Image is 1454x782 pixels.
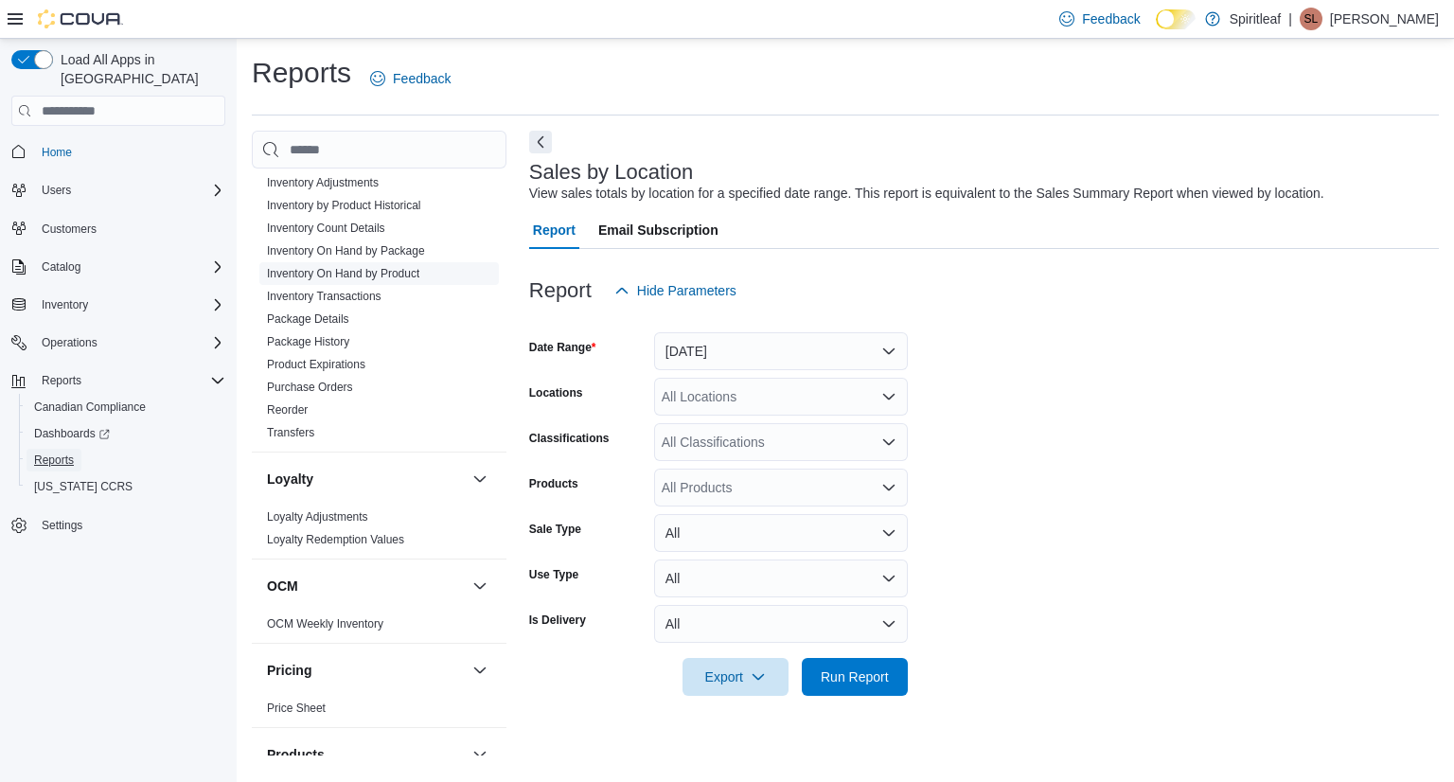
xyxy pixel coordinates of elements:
a: Canadian Compliance [27,396,153,418]
button: All [654,514,908,552]
button: Operations [34,331,105,354]
span: Operations [34,331,225,354]
span: Home [34,139,225,163]
a: Price Sheet [267,702,326,715]
button: Open list of options [881,389,896,404]
h1: Reports [252,54,351,92]
span: Load All Apps in [GEOGRAPHIC_DATA] [53,50,225,88]
a: Home [34,141,80,164]
h3: Report [529,279,592,302]
a: Inventory On Hand by Package [267,244,425,258]
label: Use Type [529,567,578,582]
span: Dark Mode [1156,29,1157,30]
span: Feedback [1082,9,1140,28]
span: Purchase Orders [267,380,353,395]
label: Date Range [529,340,596,355]
a: Inventory Adjustments [267,176,379,189]
span: SL [1304,8,1319,30]
a: Transfers [267,426,314,439]
span: Loyalty Redemption Values [267,532,404,547]
a: Dashboards [19,420,233,447]
span: Operations [42,335,98,350]
div: Pricing [252,697,506,727]
button: OCM [469,575,491,597]
span: Hide Parameters [637,281,736,300]
div: Inventory [252,171,506,452]
span: Report [533,211,576,249]
span: Inventory by Product Historical [267,198,421,213]
button: Open list of options [881,480,896,495]
a: Settings [34,514,90,537]
a: Inventory Transactions [267,290,381,303]
span: [US_STATE] CCRS [34,479,133,494]
a: Package History [267,335,349,348]
label: Sale Type [529,522,581,537]
button: Catalog [4,254,233,280]
a: Reports [27,449,81,471]
button: Export [683,658,789,696]
span: Reports [34,369,225,392]
span: Settings [42,518,82,533]
a: Inventory by Product Historical [267,199,421,212]
label: Is Delivery [529,613,586,628]
p: Spiritleaf [1230,8,1281,30]
span: Dashboards [34,426,110,441]
button: Products [267,745,465,764]
span: Canadian Compliance [34,400,146,415]
a: Package Details [267,312,349,326]
span: Catalog [34,256,225,278]
button: Hide Parameters [607,272,744,310]
span: Customers [42,222,97,237]
span: Reports [27,449,225,471]
input: Dark Mode [1156,9,1196,29]
a: Product Expirations [267,358,365,371]
div: Steven L [1300,8,1322,30]
span: Catalog [42,259,80,275]
a: Inventory On Hand by Product [267,267,419,280]
span: Product Expirations [267,357,365,372]
button: Pricing [267,661,465,680]
a: Reorder [267,403,308,417]
a: Dashboards [27,422,117,445]
button: Inventory [4,292,233,318]
span: Users [34,179,225,202]
a: OCM Weekly Inventory [267,617,383,631]
button: Reports [34,369,89,392]
span: Inventory [34,293,225,316]
button: Open list of options [881,435,896,450]
span: Washington CCRS [27,475,225,498]
button: Users [4,177,233,204]
span: Inventory Transactions [267,289,381,304]
button: Next [529,131,552,153]
button: Loyalty [469,468,491,490]
button: Pricing [469,659,491,682]
span: Price Sheet [267,701,326,716]
span: Inventory Count Details [267,221,385,236]
span: Customers [34,217,225,240]
button: [DATE] [654,332,908,370]
a: Inventory Count Details [267,222,385,235]
h3: Loyalty [267,470,313,489]
span: Settings [34,513,225,537]
span: Loyalty Adjustments [267,509,368,524]
button: Reports [4,367,233,394]
a: Purchase Orders [267,381,353,394]
button: [US_STATE] CCRS [19,473,233,500]
nav: Complex example [11,130,225,588]
img: Cova [38,9,123,28]
button: All [654,560,908,597]
span: Inventory Adjustments [267,175,379,190]
a: Loyalty Redemption Values [267,533,404,546]
span: Package Details [267,311,349,327]
p: [PERSON_NAME] [1330,8,1439,30]
span: Inventory On Hand by Product [267,266,419,281]
h3: OCM [267,577,298,595]
span: Package History [267,334,349,349]
a: [US_STATE] CCRS [27,475,140,498]
span: Export [694,658,777,696]
span: Home [42,145,72,160]
span: Run Report [821,667,889,686]
span: Reports [42,373,81,388]
button: Products [469,743,491,766]
span: Canadian Compliance [27,396,225,418]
